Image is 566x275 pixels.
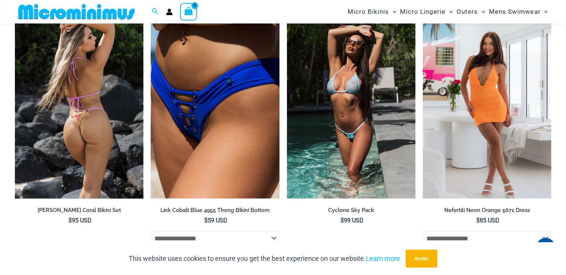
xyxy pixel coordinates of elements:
[346,2,398,21] a: Micro BikinisMenu ToggleMenu Toggle
[340,217,344,224] span: $
[489,2,540,21] span: Mens Swimwear
[445,2,453,21] span: Menu Toggle
[204,217,208,224] span: $
[151,6,279,199] a: Link Cobalt Blue 4955 Bottom 02Link Cobalt Blue 4955 Bottom 03Link Cobalt Blue 4955 Bottom 03
[287,6,415,199] img: Cyclone Sky 318 Top 4275 Bottom 04
[340,217,364,224] bdi: 99 USD
[15,6,143,199] img: Maya Sunkist Coral 309 Top 469 Bottom 04
[151,6,279,199] img: Link Cobalt Blue 4955 Bottom 02
[287,207,415,214] h2: Cyclone Sky Pack
[455,2,487,21] a: OutersMenu ToggleMenu Toggle
[68,217,72,224] span: $
[457,2,478,21] span: Outers
[15,6,143,199] a: Maya Sunkist Coral 309 Top 469 Bottom 02Maya Sunkist Coral 309 Top 469 Bottom 04Maya Sunkist Cora...
[423,6,551,199] img: Nefertiti Neon Orange 5671 Dress 01
[398,2,455,21] a: Micro LingerieMenu ToggleMenu Toggle
[478,2,485,21] span: Menu Toggle
[204,217,227,224] bdi: 59 USD
[406,250,437,268] button: Accept
[487,2,550,21] a: Mens SwimwearMenu ToggleMenu Toggle
[15,207,143,214] h2: [PERSON_NAME] Coral Bikini Set
[540,2,548,21] span: Menu Toggle
[400,2,445,21] span: Micro Lingerie
[287,207,415,216] a: Cyclone Sky Pack
[423,207,551,214] h2: Nefertiti Neon Orange 5671 Dress
[345,1,551,22] nav: Site Navigation
[151,207,279,214] h2: Link Cobalt Blue 4955 Thong Bikini Bottom
[68,217,92,224] bdi: 95 USD
[152,7,159,16] a: Search icon link
[348,2,389,21] span: Micro Bikinis
[15,3,138,20] img: MM SHOP LOGO FLAT
[180,3,197,20] a: View Shopping Cart, empty
[476,217,480,224] span: $
[423,6,551,199] a: Nefertiti Neon Orange 5671 Dress 01Nefertiti Neon Orange 5671 Dress 02Nefertiti Neon Orange 5671 ...
[129,253,400,264] p: This website uses cookies to ensure you get the best experience on our website.
[15,207,143,216] a: [PERSON_NAME] Coral Bikini Set
[287,6,415,199] a: Cyclone Sky 318 Top 4275 Bottom 04Cyclone Sky 318 Top 4275 Bottom 05Cyclone Sky 318 Top 4275 Bott...
[476,217,499,224] bdi: 85 USD
[423,207,551,216] a: Nefertiti Neon Orange 5671 Dress
[151,207,279,216] a: Link Cobalt Blue 4955 Thong Bikini Bottom
[166,9,173,15] a: Account icon link
[389,2,396,21] span: Menu Toggle
[366,255,400,262] a: Learn more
